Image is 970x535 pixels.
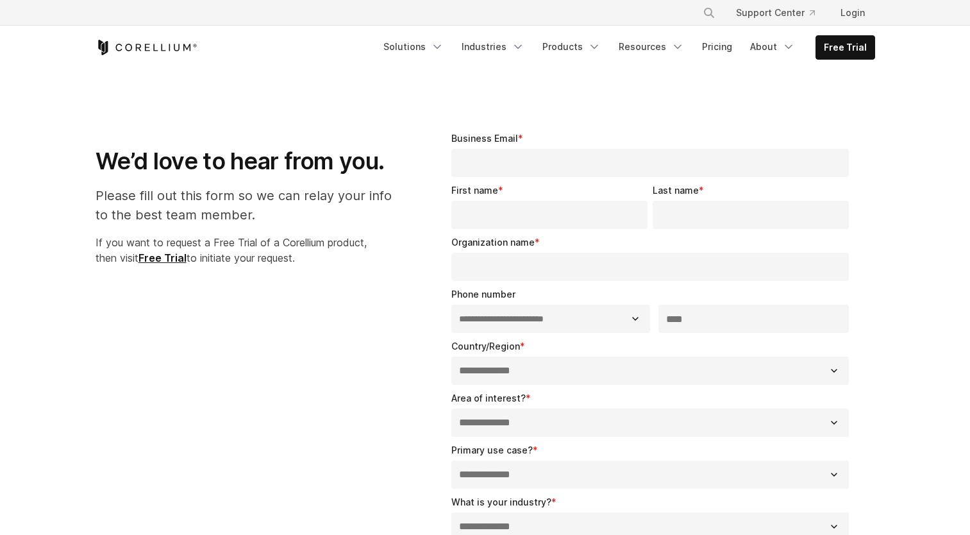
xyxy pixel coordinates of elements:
button: Search [698,1,721,24]
p: If you want to request a Free Trial of a Corellium product, then visit to initiate your request. [96,235,405,266]
a: Free Trial [138,251,187,264]
p: Please fill out this form so we can relay your info to the best team member. [96,186,405,225]
div: Navigation Menu [376,35,875,60]
a: Solutions [376,35,451,58]
a: Products [535,35,608,58]
span: Business Email [451,133,518,144]
a: Free Trial [816,36,874,59]
span: Organization name [451,237,535,248]
span: Phone number [451,289,515,300]
div: Navigation Menu [687,1,875,24]
span: First name [451,185,498,196]
span: Last name [653,185,699,196]
a: Corellium Home [96,40,197,55]
span: What is your industry? [451,497,551,507]
span: Area of interest? [451,393,526,403]
a: Industries [454,35,532,58]
a: Resources [611,35,692,58]
a: Login [830,1,875,24]
h1: We’d love to hear from you. [96,147,405,176]
a: Pricing [694,35,740,58]
span: Primary use case? [451,445,533,455]
a: About [742,35,803,58]
a: Support Center [726,1,825,24]
span: Country/Region [451,341,520,352]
